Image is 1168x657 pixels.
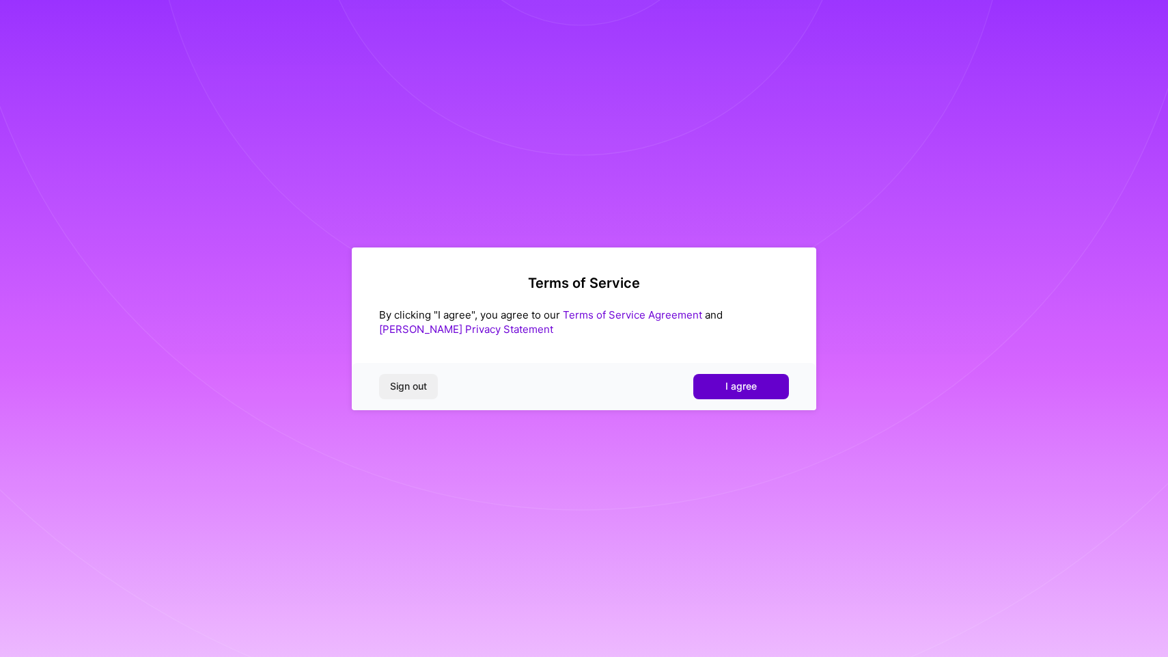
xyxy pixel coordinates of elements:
button: Sign out [379,374,438,399]
h2: Terms of Service [379,275,789,291]
a: Terms of Service Agreement [563,308,702,321]
a: [PERSON_NAME] Privacy Statement [379,323,553,336]
span: I agree [725,379,757,393]
span: Sign out [390,379,427,393]
button: I agree [693,374,789,399]
div: By clicking "I agree", you agree to our and [379,308,789,336]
